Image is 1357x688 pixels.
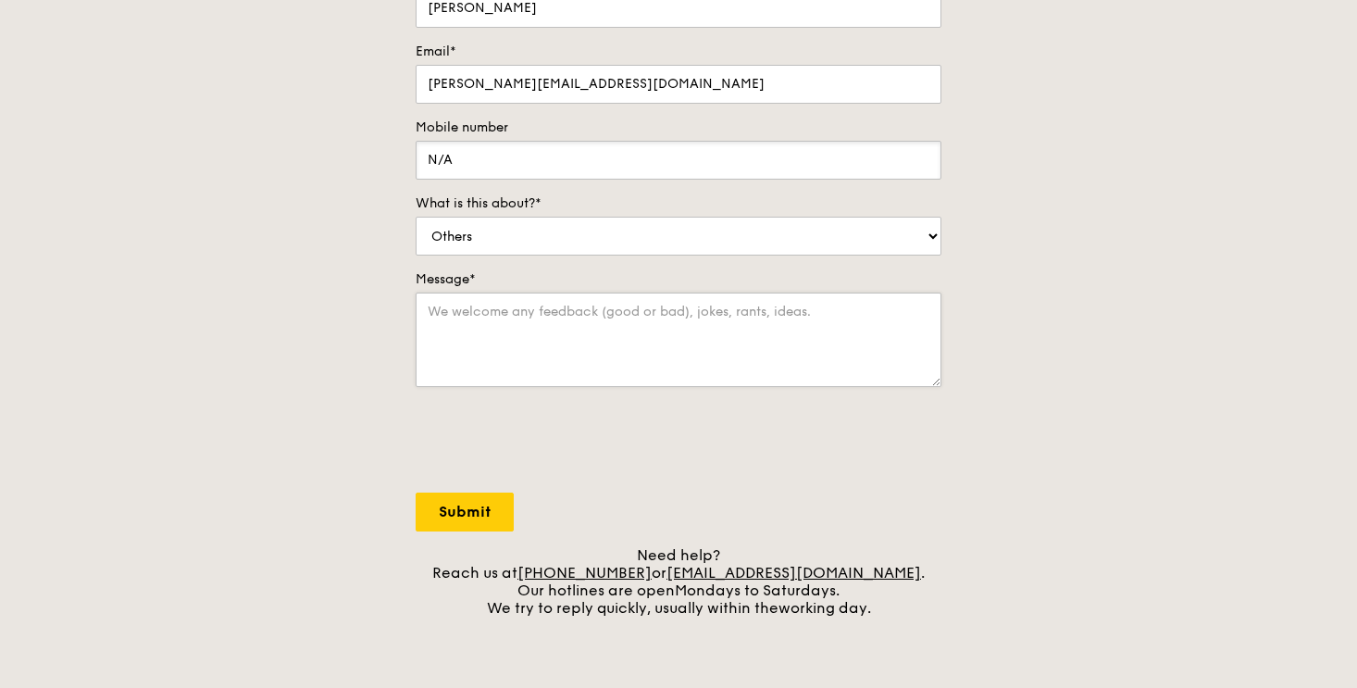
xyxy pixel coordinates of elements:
[416,493,514,532] input: Submit
[517,564,652,582] a: [PHONE_NUMBER]
[675,582,840,599] span: Mondays to Saturdays.
[416,194,941,213] label: What is this about?*
[416,406,697,478] iframe: reCAPTCHA
[666,564,921,582] a: [EMAIL_ADDRESS][DOMAIN_NAME]
[416,43,941,61] label: Email*
[416,270,941,289] label: Message*
[416,119,941,137] label: Mobile number
[416,546,941,617] div: Need help? Reach us at or . Our hotlines are open We try to reply quickly, usually within the
[778,599,871,617] span: working day.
